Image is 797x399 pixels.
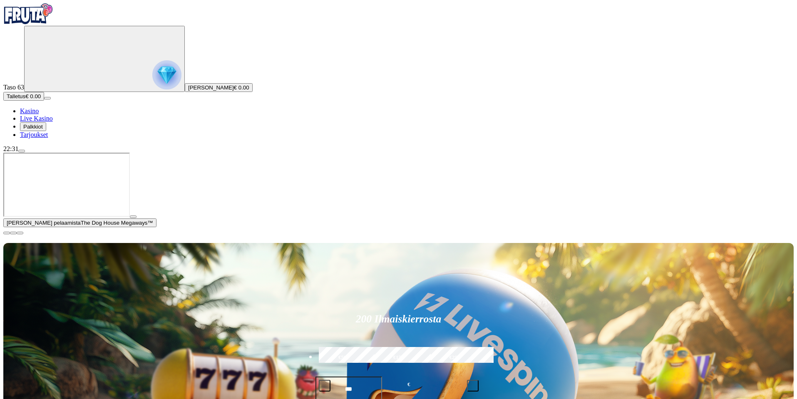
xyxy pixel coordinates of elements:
button: close icon [3,232,10,234]
nav: Main menu [3,107,794,139]
button: plus icon [467,380,479,392]
button: minus icon [319,380,330,392]
button: reward progress [24,26,185,92]
button: menu [44,97,51,99]
img: Fruta [3,3,53,24]
nav: Primary [3,3,794,139]
span: 22:31 [3,145,18,152]
button: Talletusplus icon€ 0.00 [3,92,44,101]
a: Live Kasino [20,115,53,122]
button: Palkkiot [20,122,46,131]
span: The Dog House Megaways™ [81,220,153,226]
span: Taso 63 [3,84,24,91]
label: €250 [429,346,480,370]
button: chevron-down icon [10,232,17,234]
a: Kasino [20,107,39,114]
span: € [407,381,410,389]
span: Palkkiot [23,124,43,130]
button: [PERSON_NAME]€ 0.00 [185,83,253,92]
button: play icon [130,216,137,218]
button: [PERSON_NAME] pelaamistaThe Dog House Megaways™ [3,218,156,227]
button: menu [18,150,25,152]
label: €150 [372,346,424,370]
iframe: The Dog House Megaways™ [3,153,130,217]
span: [PERSON_NAME] [188,84,234,91]
span: Talletus [7,93,25,99]
img: reward progress [152,60,181,89]
span: € 0.00 [234,84,249,91]
button: fullscreen icon [17,232,23,234]
label: €50 [317,346,368,370]
a: Fruta [3,18,53,25]
a: Tarjoukset [20,131,48,138]
span: [PERSON_NAME] pelaamista [7,220,81,226]
span: € 0.00 [25,93,41,99]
